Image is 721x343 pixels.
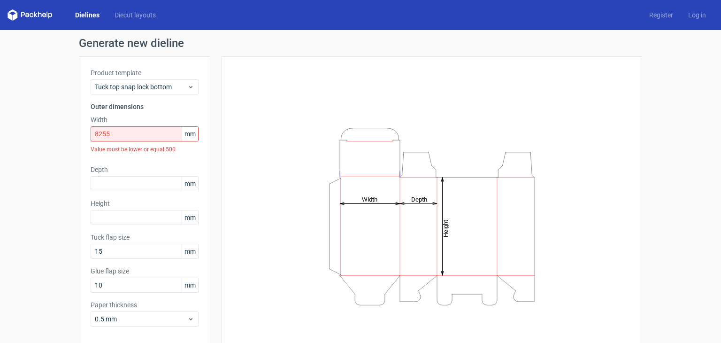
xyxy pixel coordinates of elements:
[95,314,187,324] span: 0.5 mm
[642,10,681,20] a: Register
[411,195,427,203] tspan: Depth
[362,195,377,203] tspan: Width
[79,38,642,49] h1: Generate new dieline
[95,82,187,92] span: Tuck top snap lock bottom
[91,266,199,276] label: Glue flap size
[91,233,199,242] label: Tuck flap size
[182,244,198,258] span: mm
[91,102,199,111] h3: Outer dimensions
[91,115,199,125] label: Width
[107,10,163,20] a: Diecut layouts
[91,141,199,157] div: Value must be lower or equal 500
[68,10,107,20] a: Dielines
[91,300,199,310] label: Paper thickness
[442,219,449,237] tspan: Height
[182,210,198,225] span: mm
[182,278,198,292] span: mm
[91,199,199,208] label: Height
[91,68,199,78] label: Product template
[182,177,198,191] span: mm
[681,10,713,20] a: Log in
[91,165,199,174] label: Depth
[182,127,198,141] span: mm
